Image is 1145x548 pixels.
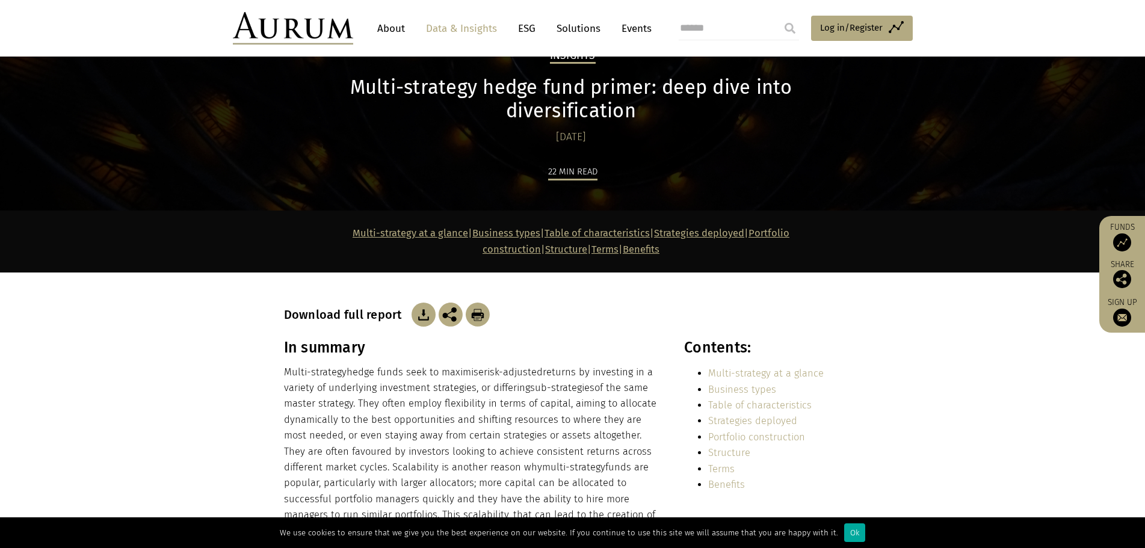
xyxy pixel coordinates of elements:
h1: Multi-strategy hedge fund primer: deep dive into diversification [284,76,859,123]
a: Strategies deployed [654,227,744,239]
a: Terms [708,463,735,475]
a: Business types [472,227,540,239]
a: Benefits [708,479,745,490]
a: Funds [1105,222,1139,251]
a: Portfolio construction [708,431,805,443]
img: Access Funds [1113,233,1131,251]
div: 22 min read [548,164,597,180]
a: ESG [512,17,542,40]
span: Multi-strategy [284,366,347,378]
img: Share this post [439,303,463,327]
a: Terms [591,244,619,255]
h2: Insights [550,49,596,64]
img: Download Article [412,303,436,327]
div: Ok [844,523,865,542]
div: Share [1105,260,1139,288]
a: Benefits [623,244,659,255]
a: Structure [545,244,587,255]
span: risk-adjusted [484,366,543,378]
input: Submit [778,16,802,40]
a: About [371,17,411,40]
h3: Download full report [284,307,409,322]
a: Business types [708,384,776,395]
h3: Contents: [684,339,858,357]
img: Sign up to our newsletter [1113,309,1131,327]
a: Log in/Register [811,16,913,41]
img: Download Article [466,303,490,327]
a: Strategies deployed [708,415,797,426]
a: Table of characteristics [545,227,650,239]
img: Aurum [233,12,353,45]
strong: | | | | | | [353,227,789,254]
h3: In summary [284,339,658,357]
a: Multi-strategy at a glance [353,227,468,239]
a: Table of characteristics [708,399,812,411]
span: sub-strategies [530,382,594,393]
a: Solutions [551,17,606,40]
a: Events [616,17,652,40]
img: Share this post [1113,270,1131,288]
strong: | [619,244,623,255]
div: [DATE] [284,129,859,146]
a: Sign up [1105,297,1139,327]
a: Structure [708,447,750,458]
a: Multi-strategy at a glance [708,368,824,379]
span: Log in/Register [820,20,883,35]
span: multi-strategy [542,461,605,473]
a: Data & Insights [420,17,503,40]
